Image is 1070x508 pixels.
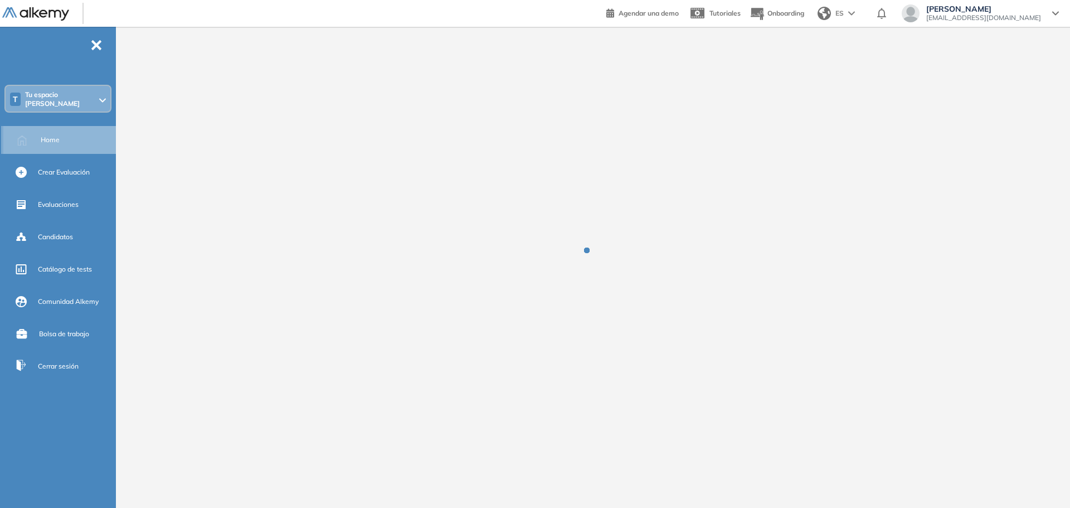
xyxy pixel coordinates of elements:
span: Crear Evaluación [38,167,90,177]
span: Onboarding [767,9,804,17]
span: [EMAIL_ADDRESS][DOMAIN_NAME] [926,13,1041,22]
span: Home [41,135,60,145]
span: Bolsa de trabajo [39,329,89,339]
span: Evaluaciones [38,200,79,210]
span: ES [835,8,844,18]
span: Cerrar sesión [38,361,79,371]
button: Onboarding [750,2,804,26]
a: Agendar una demo [606,6,679,19]
span: Comunidad Alkemy [38,297,99,307]
img: Logo [2,7,69,21]
iframe: Chat Widget [1014,454,1070,508]
img: arrow [848,11,855,16]
span: [PERSON_NAME] [926,4,1041,13]
span: T [13,95,18,104]
span: Catálogo de tests [38,264,92,274]
div: Widget de chat [1014,454,1070,508]
span: Agendar una demo [619,9,679,17]
span: Tu espacio [PERSON_NAME] [25,90,97,108]
span: Tutoriales [709,9,741,17]
span: Candidatos [38,232,73,242]
img: world [818,7,831,20]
